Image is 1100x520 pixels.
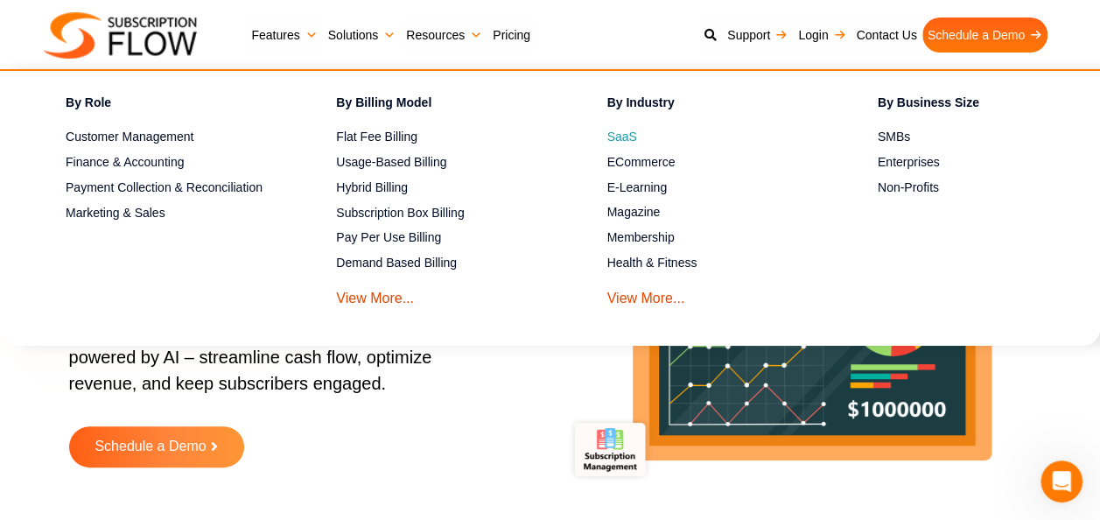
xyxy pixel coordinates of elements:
a: Membership [607,228,816,249]
a: Login [793,18,851,53]
h4: By Role [66,93,275,118]
span: Flat Fee Billing [336,128,417,146]
a: Usage-Based Billing [336,151,545,172]
span: Schedule a Demo [95,439,206,454]
a: SMBs [878,127,1087,148]
a: Resources [401,18,487,53]
span: Payment Collection & Reconciliation [66,179,263,197]
a: Support [722,18,793,53]
h4: By Industry [607,93,816,118]
a: View More... [336,278,414,310]
a: Health & Fitness [607,253,816,274]
a: Schedule a Demo [922,18,1047,53]
a: Schedule a Demo [69,426,244,467]
a: Hybrid Billing [336,177,545,198]
a: Contact Us [851,18,921,53]
span: Non-Profits [878,179,939,197]
a: SaaS [607,127,816,148]
a: Finance & Accounting [66,151,275,172]
span: E-Learning [607,179,668,197]
h4: By Business Size [878,93,1087,118]
a: Pay Per Use Billing [336,228,545,249]
p: Reimagine billing and subscription orchestration powered by AI – streamline cash flow, optimize r... [69,318,483,414]
a: Solutions [323,18,402,53]
a: Features [246,18,322,53]
a: View More... [607,278,685,310]
a: Payment Collection & Reconciliation [66,177,275,198]
a: Customer Management [66,127,275,148]
span: ECommerce [607,153,676,172]
iframe: Intercom live chat [1040,460,1082,502]
img: Subscriptionflow [44,12,197,59]
a: Flat Fee Billing [336,127,545,148]
span: SMBs [878,128,910,146]
a: Pricing [487,18,536,53]
span: SaaS [607,128,637,146]
a: Non-Profits [878,177,1087,198]
span: Subscription Box Billing [336,204,464,222]
a: Magazine [607,202,816,223]
h4: By Billing Model [336,93,545,118]
span: Usage-Based Billing [336,153,446,172]
span: Finance & Accounting [66,153,184,172]
a: Demand Based Billing [336,253,545,274]
span: Enterprises [878,153,940,172]
a: ECommerce [607,151,816,172]
a: Enterprises [878,151,1087,172]
a: Marketing & Sales [66,202,275,223]
span: Marketing & Sales [66,204,165,222]
a: Subscription Box Billing [336,202,545,223]
a: E-Learning [607,177,816,198]
span: Hybrid Billing [336,179,408,197]
span: Customer Management [66,128,193,146]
